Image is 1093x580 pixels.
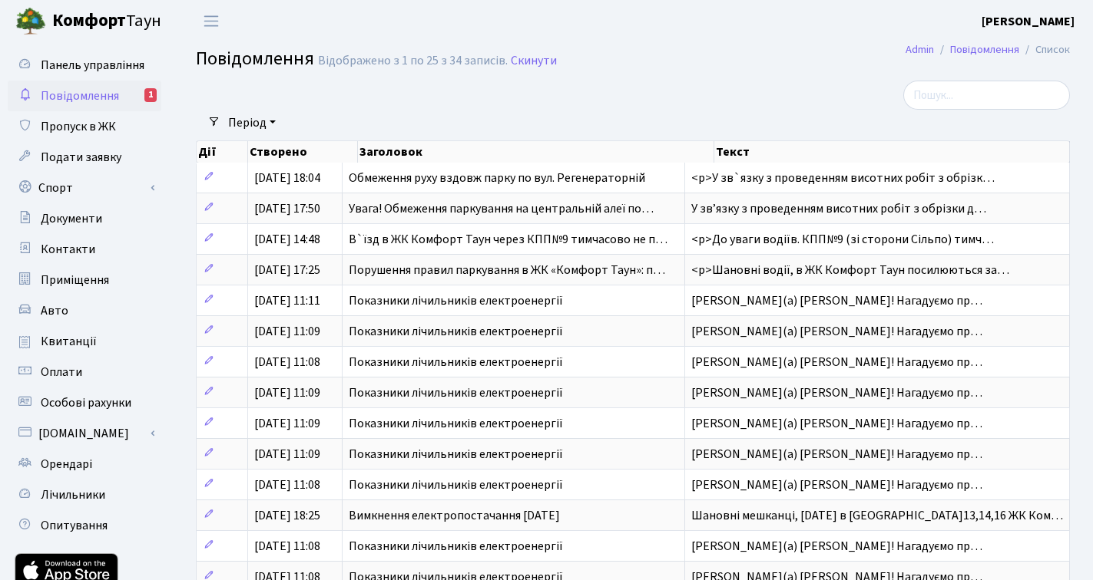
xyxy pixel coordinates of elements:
span: [DATE] 18:04 [254,170,320,186]
a: Приміщення [8,265,161,295]
span: Увага! Обмеження паркування на центральній алеї по… [349,200,654,217]
span: Шановні мешканці, [DATE] в [GEOGRAPHIC_DATA]13,14,16 ЖК Ком… [691,507,1063,524]
span: Повідомлення [196,45,314,72]
span: [PERSON_NAME](а) [PERSON_NAME]! Нагадуємо пр… [691,323,982,340]
a: Опитування [8,510,161,541]
span: <p>Шановні водії, в ЖК Комфорт Таун посилюються за… [691,262,1009,278]
span: В`їзд в ЖК Комфорт Таун через КПП№9 тимчасово не п… [349,231,667,248]
a: Документи [8,203,161,234]
span: [PERSON_NAME](а) [PERSON_NAME]! Нагадуємо пр… [691,354,982,371]
span: [DATE] 11:08 [254,538,320,555]
span: Показники лічильників електроенергії [349,292,563,309]
span: Авто [41,302,68,319]
span: Особові рахунки [41,394,131,411]
span: Обмеження руху вздовж парку по вул. Регенераторній [349,170,645,186]
span: Таун [52,8,161,35]
a: Повідомлення [950,41,1019,58]
span: [DATE] 17:25 [254,262,320,278]
span: Показники лічильників електроенергії [349,384,563,401]
span: [DATE] 14:48 [254,231,320,248]
span: Квитанції [41,333,97,350]
span: Приміщення [41,272,109,288]
a: [DOMAIN_NAME] [8,418,161,449]
span: Повідомлення [41,87,119,104]
span: [DATE] 11:09 [254,446,320,463]
li: Список [1019,41,1070,58]
span: [PERSON_NAME](а) [PERSON_NAME]! Нагадуємо пр… [691,292,982,309]
span: [PERSON_NAME](а) [PERSON_NAME]! Нагадуємо пр… [691,446,982,463]
button: Переключити навігацію [192,8,230,34]
span: Показники лічильників електроенергії [349,323,563,340]
span: Пропуск в ЖК [41,118,116,135]
span: [PERSON_NAME](а) [PERSON_NAME]! Нагадуємо пр… [691,384,982,401]
span: Документи [41,210,102,227]
span: [DATE] 11:08 [254,354,320,371]
a: Оплати [8,357,161,387]
span: [DATE] 11:11 [254,292,320,309]
div: 1 [144,88,157,102]
span: Порушення правил паркування в ЖК «Комфорт Таун»: п… [349,262,665,278]
span: [DATE] 11:09 [254,323,320,340]
a: Повідомлення1 [8,81,161,111]
span: Показники лічильників електроенергії [349,446,563,463]
a: Скинути [511,54,557,68]
a: Admin [906,41,934,58]
a: Панель управління [8,50,161,81]
span: [DATE] 17:50 [254,200,320,217]
span: Оплати [41,364,82,381]
span: [DATE] 11:09 [254,384,320,401]
span: Показники лічильників електроенергії [349,415,563,432]
a: Квитанції [8,326,161,357]
nav: breadcrumb [883,34,1093,66]
div: Відображено з 1 по 25 з 34 записів. [318,54,508,68]
span: Показники лічильників електроенергії [349,476,563,493]
span: Панель управління [41,57,144,74]
span: [PERSON_NAME](а) [PERSON_NAME]! Нагадуємо пр… [691,476,982,493]
span: Вимкнення електропостачання [DATE] [349,507,560,524]
a: Контакти [8,234,161,265]
span: [DATE] 18:25 [254,507,320,524]
a: Пропуск в ЖК [8,111,161,142]
span: Показники лічильників електроенергії [349,538,563,555]
span: Опитування [41,517,108,534]
th: Текст [714,141,1070,163]
a: [PERSON_NAME] [982,12,1075,31]
span: [DATE] 11:08 [254,476,320,493]
th: Дії [197,141,248,163]
b: Комфорт [52,8,126,33]
span: [PERSON_NAME](а) [PERSON_NAME]! Нагадуємо пр… [691,538,982,555]
a: Орендарі [8,449,161,479]
a: Подати заявку [8,142,161,173]
img: logo.png [15,6,46,37]
span: Контакти [41,241,95,258]
a: Лічильники [8,479,161,510]
th: Заголовок [358,141,714,163]
a: Особові рахунки [8,387,161,418]
span: [DATE] 11:09 [254,415,320,432]
a: Авто [8,295,161,326]
input: Пошук... [903,81,1070,110]
span: <p>У зв`язку з проведенням висотних робіт з обрізк… [691,170,995,186]
span: [PERSON_NAME](а) [PERSON_NAME]! Нагадуємо пр… [691,415,982,432]
a: Спорт [8,173,161,203]
span: Показники лічильників електроенергії [349,354,563,371]
span: У звʼязку з проведенням висотних робіт з обрізки д… [691,200,986,217]
b: [PERSON_NAME] [982,13,1075,30]
a: Період [222,110,282,136]
span: Подати заявку [41,149,121,166]
th: Створено [248,141,359,163]
span: Орендарі [41,456,92,473]
span: Лічильники [41,486,105,503]
span: <p>До уваги водіїв. КПП№9 (зі сторони Сільпо) тимч… [691,231,994,248]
